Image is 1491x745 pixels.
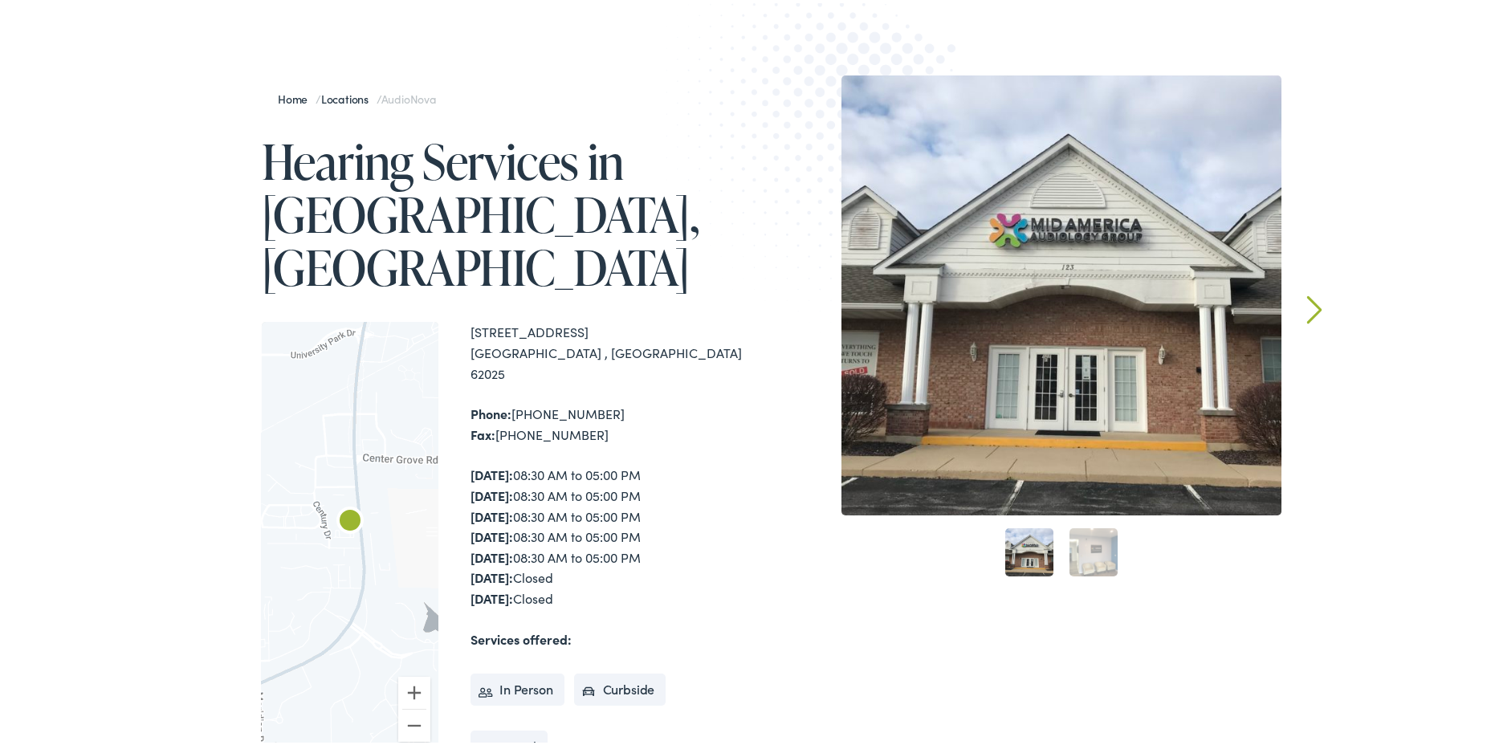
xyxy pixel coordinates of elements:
[471,422,495,440] strong: Fax:
[471,524,513,542] strong: [DATE]:
[471,504,513,522] strong: [DATE]:
[1307,292,1322,321] a: Next
[471,545,513,563] strong: [DATE]:
[471,565,513,583] strong: [DATE]:
[471,586,513,604] strong: [DATE]:
[381,88,436,104] span: AudioNova
[1069,525,1118,573] a: 2
[574,670,666,702] li: Curbside
[471,670,564,702] li: In Person
[471,462,513,480] strong: [DATE]:
[278,88,316,104] a: Home
[321,88,377,104] a: Locations
[324,494,376,545] div: AudioNova
[471,319,752,381] div: [STREET_ADDRESS] [GEOGRAPHIC_DATA] , [GEOGRAPHIC_DATA] 62025
[471,627,572,645] strong: Services offered:
[1005,525,1053,573] a: 1
[471,401,752,442] div: [PHONE_NUMBER] [PHONE_NUMBER]
[398,674,430,706] button: Zoom in
[398,706,430,739] button: Zoom out
[471,483,513,501] strong: [DATE]:
[471,462,752,605] div: 08:30 AM to 05:00 PM 08:30 AM to 05:00 PM 08:30 AM to 05:00 PM 08:30 AM to 05:00 PM 08:30 AM to 0...
[278,88,436,104] span: / /
[262,132,752,291] h1: Hearing Services in [GEOGRAPHIC_DATA], [GEOGRAPHIC_DATA]
[471,401,511,419] strong: Phone:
